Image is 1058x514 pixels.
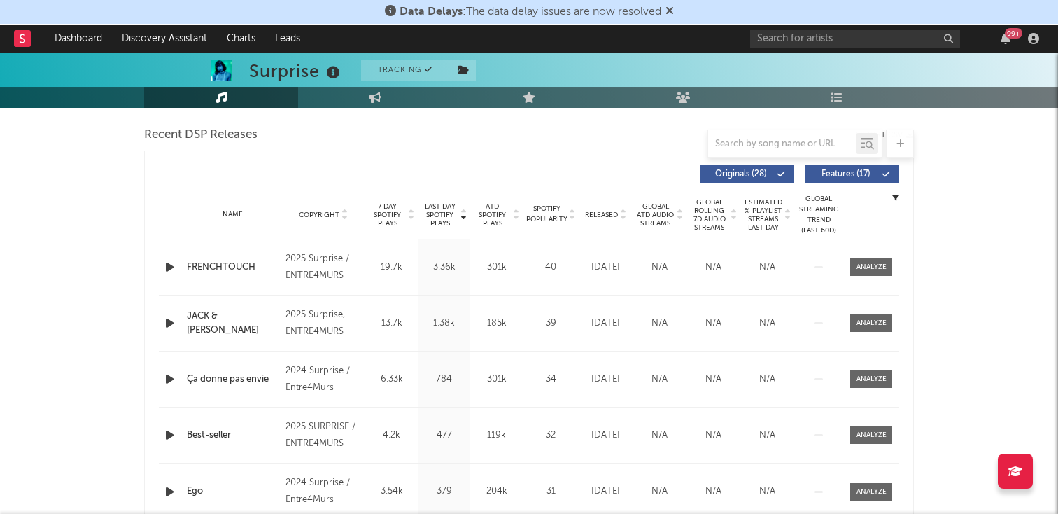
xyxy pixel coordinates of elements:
div: 301k [474,261,519,275]
div: 3.36k [421,261,467,275]
div: N/A [690,485,737,499]
div: [DATE] [582,373,629,387]
div: N/A [744,485,791,499]
div: 13.7k [369,317,414,331]
div: N/A [636,373,683,387]
span: ATD Spotify Plays [474,202,511,228]
div: N/A [690,317,737,331]
span: Last Day Spotify Plays [421,202,458,228]
div: 6.33k [369,373,414,387]
div: N/A [636,485,683,499]
a: Dashboard [45,25,112,53]
div: 40 [526,261,575,275]
div: 4.2k [369,429,414,443]
button: Features(17) [805,165,899,183]
span: Global Rolling 7D Audio Streams [690,198,728,232]
div: 2025 SURPRISE / ENTRE4MURS [285,419,362,452]
div: 32 [526,429,575,443]
div: 39 [526,317,575,331]
button: Tracking [361,60,449,81]
div: 31 [526,485,575,499]
div: 204k [474,485,519,499]
span: Copyright [299,211,339,219]
a: Best-seller [187,429,278,443]
span: Global ATD Audio Streams [636,202,675,228]
div: Global Streaming Trend (Last 60D) [798,194,840,236]
div: 19.7k [369,261,414,275]
span: 7 Day Spotify Plays [369,202,406,228]
a: Ego [187,485,278,499]
div: N/A [636,317,683,331]
div: 784 [421,373,467,387]
div: 379 [421,485,467,499]
div: N/A [690,373,737,387]
span: : The data delay issues are now resolved [400,6,661,18]
div: 119k [474,429,519,443]
div: 99 + [1005,28,1022,39]
input: Search by song name or URL [708,139,856,150]
div: 477 [421,429,467,443]
div: 2024 Surprise / Entre4Murs [285,475,362,508]
a: Ça donne pas envie [187,373,278,387]
span: Features ( 17 ) [814,170,878,179]
a: FRENCHTOUCH [187,261,278,275]
div: 301k [474,373,519,387]
button: 99+ [1001,33,1010,44]
div: 1.38k [421,317,467,331]
div: Name [187,209,278,220]
div: [DATE] [582,429,629,443]
div: Surprise [249,60,344,83]
div: 2025 Surprise, ENTRE4MURS [285,307,362,340]
div: 34 [526,373,575,387]
a: Leads [265,25,310,53]
div: [DATE] [582,485,629,499]
span: Released [585,211,618,219]
div: N/A [744,429,791,443]
div: 3.54k [369,485,414,499]
div: N/A [690,261,737,275]
span: Recent DSP Releases [144,127,258,144]
div: N/A [636,429,683,443]
div: N/A [744,261,791,275]
a: Charts [217,25,265,53]
div: N/A [690,429,737,443]
span: Data Delays [400,6,463,18]
span: Estimated % Playlist Streams Last Day [744,198,782,232]
div: 2024 Surprise / Entre4Murs [285,363,362,396]
a: JACK & [PERSON_NAME] [187,310,278,337]
span: Spotify Popularity [526,204,567,225]
div: N/A [744,373,791,387]
a: Discovery Assistant [112,25,217,53]
input: Search for artists [750,30,960,48]
div: 185k [474,317,519,331]
button: Originals(28) [700,165,794,183]
div: 2025 Surprise / ENTRE4MURS [285,251,362,284]
div: [DATE] [582,261,629,275]
span: Dismiss [665,6,674,18]
span: Originals ( 28 ) [709,170,773,179]
div: [DATE] [582,317,629,331]
div: N/A [636,261,683,275]
div: N/A [744,317,791,331]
